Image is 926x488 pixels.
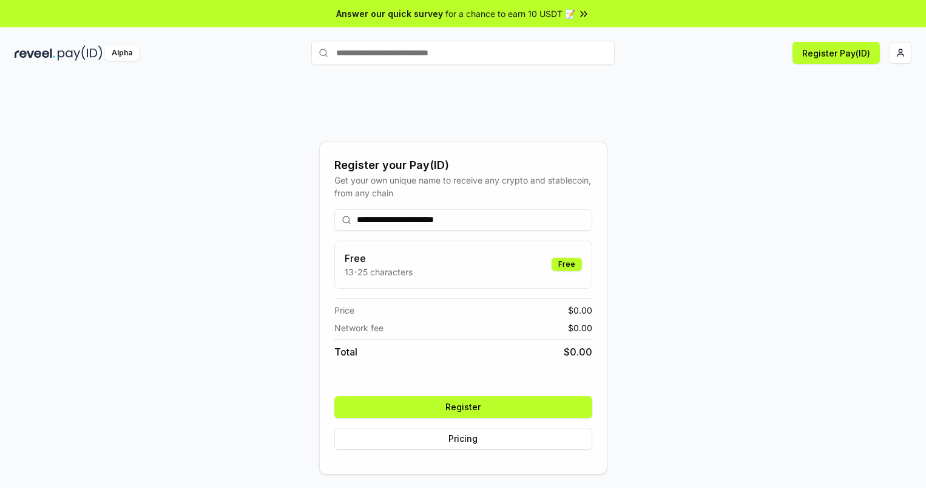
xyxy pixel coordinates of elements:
[334,321,384,334] span: Network fee
[334,174,592,199] div: Get your own unique name to receive any crypto and stablecoin, from any chain
[345,251,413,266] h3: Free
[445,7,575,20] span: for a chance to earn 10 USDT 📝
[793,42,880,64] button: Register Pay(ID)
[552,258,582,271] div: Free
[105,46,139,61] div: Alpha
[334,396,592,418] button: Register
[334,428,592,450] button: Pricing
[334,157,592,174] div: Register your Pay(ID)
[345,266,413,278] p: 13-25 characters
[334,304,354,317] span: Price
[15,46,55,61] img: reveel_dark
[568,304,592,317] span: $ 0.00
[564,345,592,359] span: $ 0.00
[336,7,443,20] span: Answer our quick survey
[568,321,592,334] span: $ 0.00
[58,46,103,61] img: pay_id
[334,345,357,359] span: Total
